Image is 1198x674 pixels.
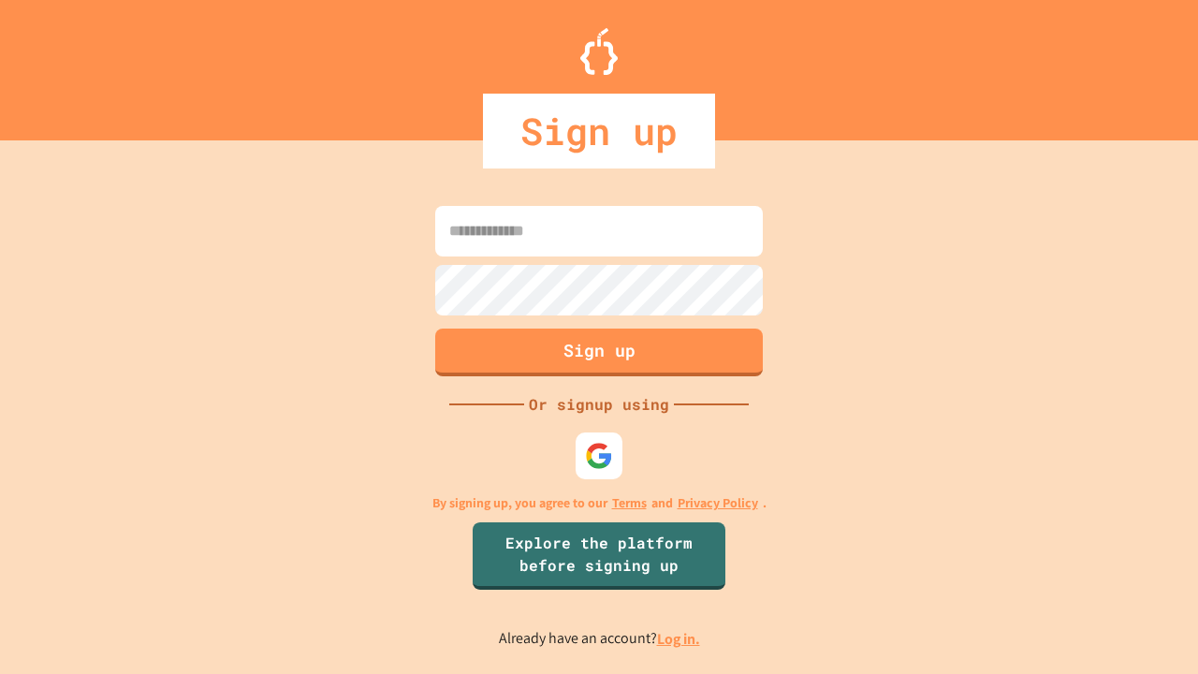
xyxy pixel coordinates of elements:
[499,627,700,651] p: Already have an account?
[580,28,618,75] img: Logo.svg
[524,393,674,416] div: Or signup using
[473,522,725,590] a: Explore the platform before signing up
[612,493,647,513] a: Terms
[657,629,700,649] a: Log in.
[432,493,767,513] p: By signing up, you agree to our and .
[678,493,758,513] a: Privacy Policy
[435,329,763,376] button: Sign up
[585,442,613,470] img: google-icon.svg
[483,94,715,168] div: Sign up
